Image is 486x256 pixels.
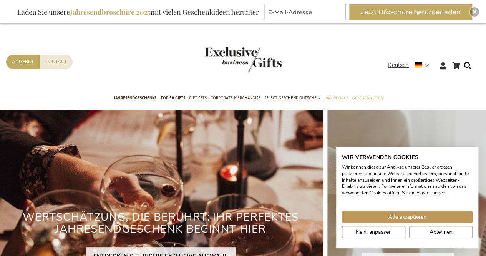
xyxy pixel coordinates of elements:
[342,211,473,223] button: Akzeptieren Sie alle cookies
[264,4,348,22] form: marketing offers and promotions
[388,213,426,221] span: Alle akzeptieren
[14,4,262,20] div: Laden Sie unsere mit vielen Geschenkideen herunter
[349,4,472,20] button: Jetzt Broschüre herunterladen
[264,94,320,102] span: Select Geschenk Gutschein
[114,94,157,102] span: Jahresendgeschenke
[352,94,383,102] span: Gelegenheiten
[388,61,434,70] div: Deutsch
[470,7,479,17] div: Close
[342,164,473,196] p: Wir können diese zur Analyse unserer Besucherdaten platzieren, um unsere Webseite zu verbessern, ...
[6,55,40,69] a: Angebot
[388,61,409,70] span: Deutsch
[472,10,477,14] img: Close
[264,4,345,20] input: E-Mail-Adresse
[205,47,282,72] img: Exclusive Business gifts logo
[324,94,348,102] span: Pro Budget
[211,94,260,102] span: Corporate Merchandise
[205,47,243,72] a: store logo
[430,228,453,236] span: Ablehnen
[409,226,473,238] button: Alle verweigern cookies
[342,154,473,161] h2: Wir verwenden Cookies
[70,7,151,17] b: Jahresendbroschüre 2025
[161,94,185,102] span: TOP 50 Gifts
[189,94,207,102] span: Gift Sets
[40,55,73,69] a: Contact
[342,226,405,238] button: cookie Einstellungen anpassen
[356,228,392,236] span: Nein, anpassen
